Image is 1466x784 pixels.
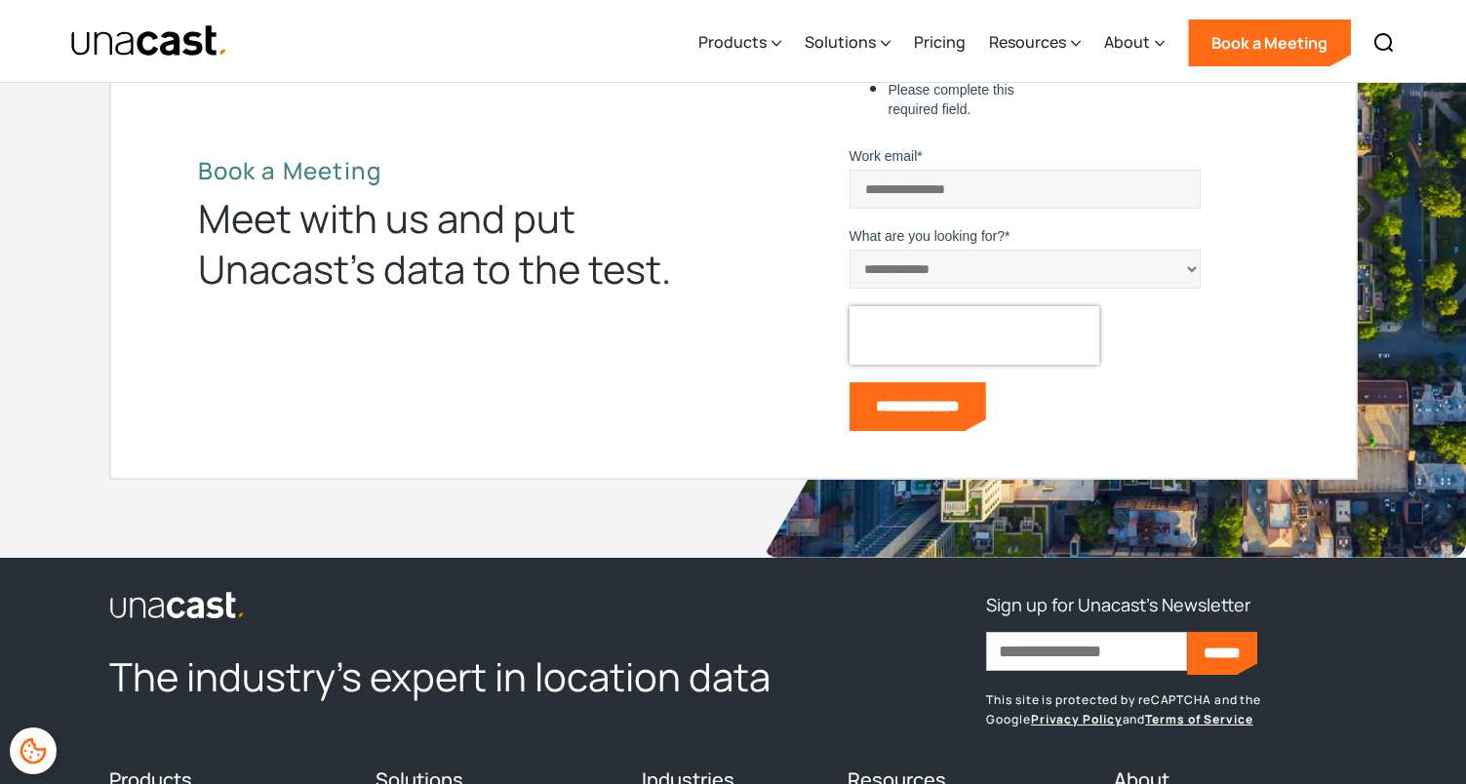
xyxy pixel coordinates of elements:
a: Book a Meeting [1188,20,1351,66]
h2: The industry’s expert in location data [109,651,824,702]
div: Meet with us and put Unacast’s data to the test. [198,193,705,294]
img: Search icon [1372,31,1396,55]
div: Products [698,3,781,83]
a: home [70,24,229,59]
div: Solutions [805,30,876,54]
span: Work email [850,148,918,164]
label: Please complete this required field. [889,80,1025,119]
div: About [1104,30,1150,54]
img: Unacast logo [109,591,246,620]
a: Pricing [914,3,966,83]
div: Products [698,30,767,54]
a: link to the homepage [109,589,824,620]
p: This site is protected by reCAPTCHA and the Google and [986,690,1357,729]
div: Solutions [805,3,891,83]
div: Resources [989,30,1066,54]
a: Privacy Policy [1031,711,1123,727]
h3: Sign up for Unacast's Newsletter [986,589,1250,620]
a: Terms of Service [1145,711,1252,727]
div: Resources [989,3,1081,83]
img: Unacast text logo [70,24,229,59]
span: What are you looking for? [850,228,1006,244]
div: About [1104,3,1165,83]
iframe: reCAPTCHA [850,306,1099,365]
h2: Book a Meeting [198,156,705,185]
div: Cookie Preferences [10,727,57,774]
